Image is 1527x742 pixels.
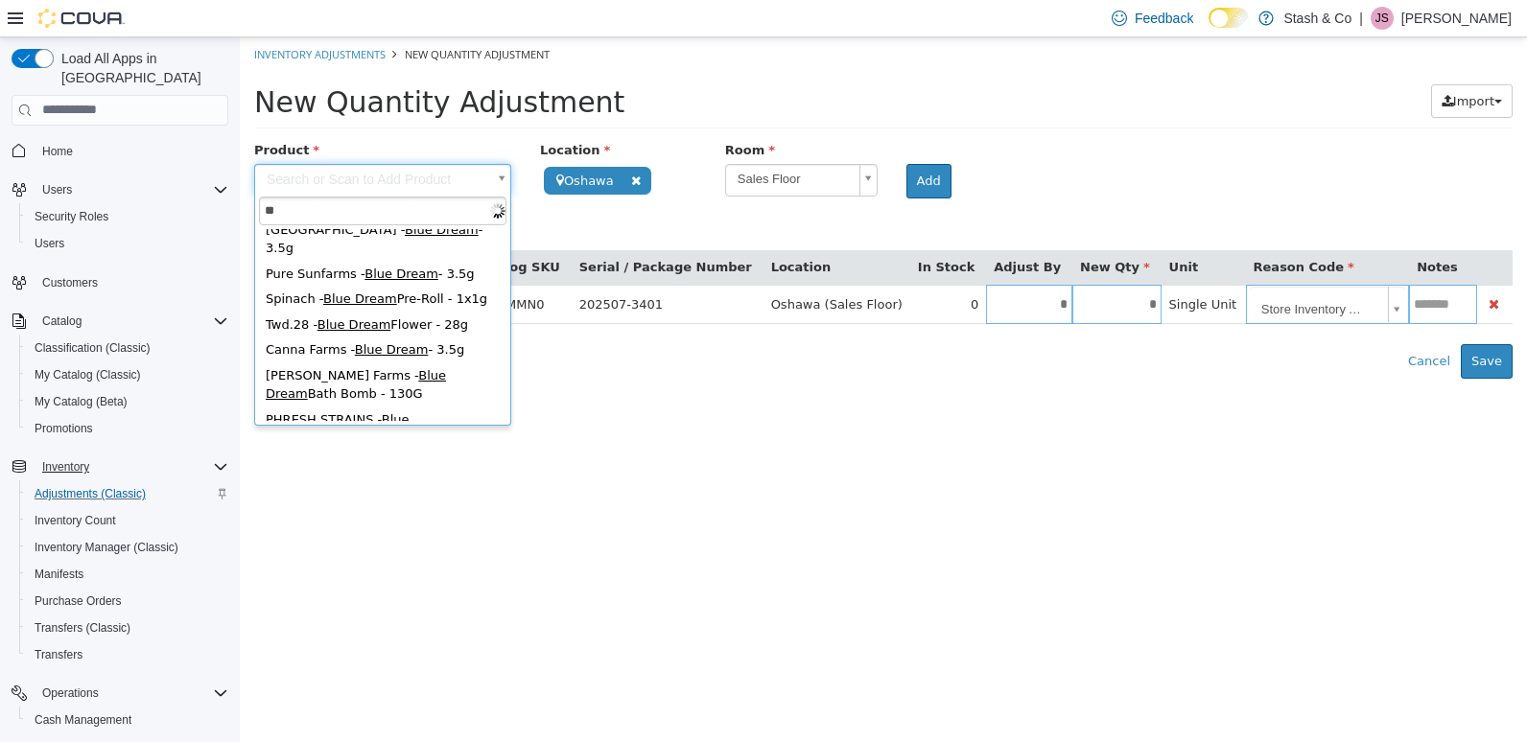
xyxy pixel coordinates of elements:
[4,268,236,296] button: Customers
[1375,7,1389,30] span: JS
[19,588,236,614] button: Purchase Orders
[27,363,149,386] a: My Catalog (Classic)
[35,139,228,163] span: Home
[1209,28,1210,29] span: Dark Mode
[19,300,267,326] div: Canna Farms - - 3.5g
[1401,7,1512,30] p: [PERSON_NAME]
[35,236,64,251] span: Users
[35,310,89,333] button: Catalog
[54,49,228,87] span: Load All Apps in [GEOGRAPHIC_DATA]
[19,370,267,414] div: PHRESH STRAINS - Sparkling Water - 355ML
[35,367,141,383] span: My Catalog (Classic)
[27,616,138,639] a: Transfers (Classic)
[19,224,267,250] div: Pure Sunfarms - - 3.5g
[35,593,122,609] span: Purchase Orders
[4,453,236,480] button: Inventory
[83,254,157,268] span: Blue Dream
[27,509,124,532] a: Inventory Count
[27,482,153,505] a: Adjustments (Classic)
[19,180,267,224] div: [GEOGRAPHIC_DATA] - - 3.5g
[42,313,82,329] span: Catalog
[27,708,139,731] a: Cash Management
[35,271,106,294] a: Customers
[27,336,158,359] a: Classification (Classic)
[27,363,228,386] span: My Catalog (Classic)
[27,390,135,413] a: My Catalog (Beta)
[27,232,228,255] span: Users
[1209,8,1249,28] input: Dark Mode
[19,275,267,301] div: Twd.28 - Flower - 28g
[1283,7,1351,30] p: Stash & Co
[78,280,152,294] span: Blue Dream
[35,394,128,409] span: My Catalog (Beta)
[42,144,73,159] span: Home
[35,712,131,728] span: Cash Management
[27,563,228,586] span: Manifests
[19,480,236,507] button: Adjustments (Classic)
[35,567,83,582] span: Manifests
[19,507,236,534] button: Inventory Count
[35,270,228,294] span: Customers
[27,417,228,440] span: Promotions
[19,534,236,561] button: Inventory Manager (Classic)
[35,455,228,478] span: Inventory
[42,685,99,701] span: Operations
[4,137,236,165] button: Home
[35,540,178,555] span: Inventory Manager (Classic)
[115,305,189,319] span: Blue Dream
[19,203,236,230] button: Security Roles
[27,643,90,666] a: Transfers
[27,590,228,613] span: Purchase Orders
[35,455,97,478] button: Inventory
[27,536,228,559] span: Inventory Manager (Classic)
[19,614,236,641] button: Transfers (Classic)
[35,310,228,333] span: Catalog
[1135,9,1193,28] span: Feedback
[165,185,239,199] span: Blue Dream
[42,182,72,197] span: Users
[35,513,116,528] span: Inventory Count
[27,708,228,731] span: Cash Management
[1359,7,1363,30] p: |
[35,178,80,201] button: Users
[35,682,228,705] span: Operations
[19,335,236,361] button: Classification (Classic)
[27,616,228,639] span: Transfers (Classic)
[27,417,101,440] a: Promotions
[35,620,130,636] span: Transfers (Classic)
[19,388,236,415] button: My Catalog (Beta)
[35,647,82,662] span: Transfers
[27,205,116,228] a: Security Roles
[19,249,267,275] div: Spinach - Pre-Roll - 1x1g
[27,643,228,666] span: Transfers
[27,536,186,559] a: Inventory Manager (Classic)
[4,308,236,335] button: Catalog
[27,390,228,413] span: My Catalog (Beta)
[35,682,106,705] button: Operations
[19,230,236,257] button: Users
[35,421,93,436] span: Promotions
[35,209,108,224] span: Security Roles
[27,482,228,505] span: Adjustments (Classic)
[42,275,98,290] span: Customers
[4,176,236,203] button: Users
[4,680,236,707] button: Operations
[19,561,236,588] button: Manifests
[19,361,236,388] button: My Catalog (Classic)
[35,178,228,201] span: Users
[19,415,236,442] button: Promotions
[27,232,72,255] a: Users
[35,140,81,163] a: Home
[35,486,146,501] span: Adjustments (Classic)
[27,563,91,586] a: Manifests
[125,229,199,243] span: Blue Dream
[27,509,228,532] span: Inventory Count
[35,340,151,356] span: Classification (Classic)
[19,641,236,668] button: Transfers
[42,459,89,475] span: Inventory
[19,707,236,733] button: Cash Management
[38,9,125,28] img: Cova
[19,326,267,370] div: [PERSON_NAME] Farms - Bath Bomb - 130G
[27,205,228,228] span: Security Roles
[27,590,129,613] a: Purchase Orders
